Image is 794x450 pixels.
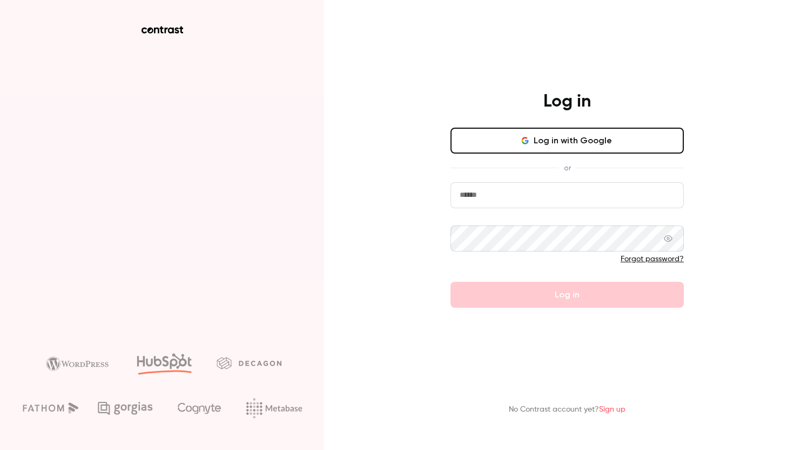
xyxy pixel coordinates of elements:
[621,255,684,263] a: Forgot password?
[543,91,591,112] h4: Log in
[509,404,625,415] p: No Contrast account yet?
[217,357,281,369] img: decagon
[559,162,576,174] span: or
[599,406,625,413] a: Sign up
[450,128,684,154] button: Log in with Google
